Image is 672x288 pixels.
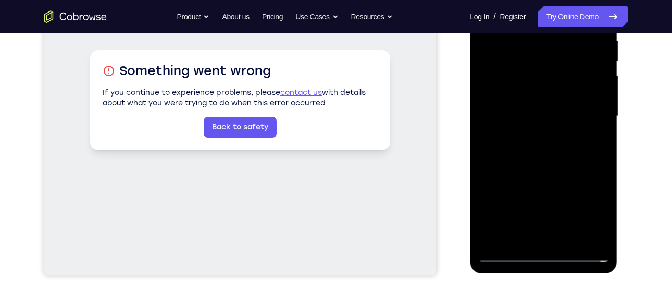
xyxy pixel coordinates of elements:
[351,6,393,27] button: Resources
[58,137,333,154] h1: Something went wrong
[44,10,107,23] a: Go to the home page
[295,6,338,27] button: Use Cases
[58,162,333,183] p: If you continue to experience problems, please with details about what you were trying to do when...
[262,6,283,27] a: Pricing
[177,6,210,27] button: Product
[470,6,489,27] a: Log In
[500,6,526,27] a: Register
[538,6,628,27] a: Try Online Demo
[222,6,249,27] a: About us
[159,191,232,212] a: Back to safety
[493,10,495,23] span: /
[236,163,278,172] a: contact us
